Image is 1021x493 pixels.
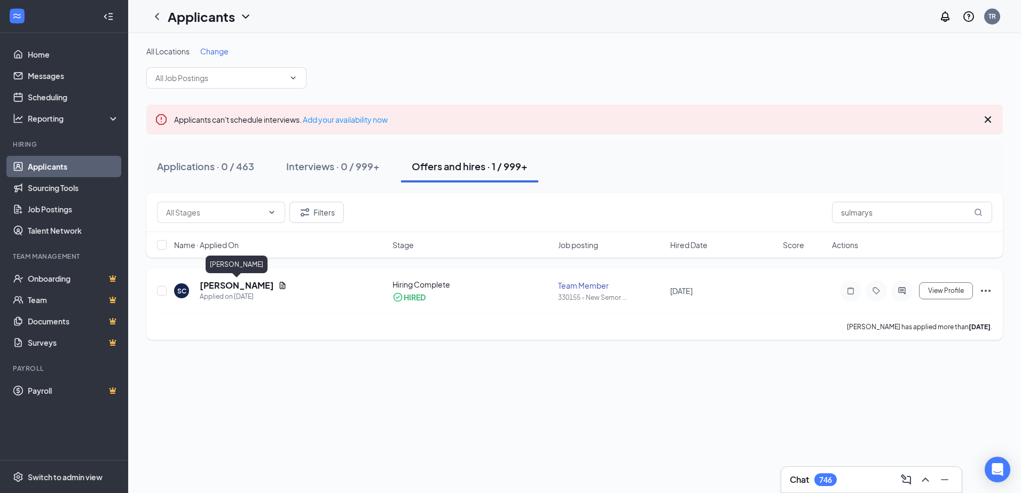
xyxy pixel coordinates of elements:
[13,140,117,149] div: Hiring
[670,286,693,296] span: [DATE]
[28,44,119,65] a: Home
[783,240,804,250] span: Score
[974,208,983,217] svg: MagnifyingGlass
[896,287,908,295] svg: ActiveChat
[12,11,22,21] svg: WorkstreamLogo
[13,472,23,482] svg: Settings
[985,457,1010,482] div: Open Intercom Messenger
[819,475,832,484] div: 746
[28,113,120,124] div: Reporting
[28,380,119,401] a: PayrollCrown
[28,268,119,289] a: OnboardingCrown
[900,473,913,486] svg: ComposeMessage
[969,323,991,331] b: [DATE]
[832,240,858,250] span: Actions
[28,156,119,177] a: Applicants
[146,46,190,56] span: All Locations
[239,10,252,23] svg: ChevronDown
[790,474,809,486] h3: Chat
[28,289,119,311] a: TeamCrown
[166,206,263,218] input: All Stages
[981,113,994,126] svg: Cross
[979,284,992,297] svg: Ellipses
[206,256,268,273] div: [PERSON_NAME]
[558,293,664,302] div: 330155 - New Semor ...
[988,12,996,21] div: TR
[28,65,119,86] a: Messages
[299,206,311,219] svg: Filter
[103,11,114,22] svg: Collapse
[28,311,119,332] a: DocumentsCrown
[13,252,117,261] div: Team Management
[286,160,380,173] div: Interviews · 0 / 999+
[28,332,119,353] a: SurveysCrown
[392,279,552,290] div: Hiring Complete
[919,473,932,486] svg: ChevronUp
[151,10,163,23] svg: ChevronLeft
[938,473,951,486] svg: Minimize
[832,202,992,223] input: Search in offers and hires
[28,86,119,108] a: Scheduling
[200,46,229,56] span: Change
[174,115,388,124] span: Applicants can't schedule interviews.
[404,292,426,303] div: HIRED
[558,240,598,250] span: Job posting
[177,287,186,296] div: SC
[939,10,952,23] svg: Notifications
[847,322,992,331] p: [PERSON_NAME] has applied more than .
[928,287,964,295] span: View Profile
[28,220,119,241] a: Talent Network
[289,74,297,82] svg: ChevronDown
[278,281,287,290] svg: Document
[412,160,528,173] div: Offers and hires · 1 / 999+
[303,115,388,124] a: Add your availability now
[558,280,664,291] div: Team Member
[200,291,287,302] div: Applied on [DATE]
[28,177,119,198] a: Sourcing Tools
[936,471,953,488] button: Minimize
[155,72,285,84] input: All Job Postings
[155,113,168,126] svg: Error
[670,240,708,250] span: Hired Date
[13,364,117,373] div: Payroll
[289,202,344,223] button: Filter Filters
[870,287,883,295] svg: Tag
[268,208,276,217] svg: ChevronDown
[174,240,239,250] span: Name · Applied On
[200,280,274,291] h5: [PERSON_NAME]
[28,472,103,482] div: Switch to admin view
[844,287,857,295] svg: Note
[168,7,235,26] h1: Applicants
[962,10,975,23] svg: QuestionInfo
[917,471,934,488] button: ChevronUp
[13,113,23,124] svg: Analysis
[157,160,254,173] div: Applications · 0 / 463
[898,471,915,488] button: ComposeMessage
[28,198,119,220] a: Job Postings
[392,292,403,303] svg: CheckmarkCircle
[919,282,973,299] button: View Profile
[392,240,414,250] span: Stage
